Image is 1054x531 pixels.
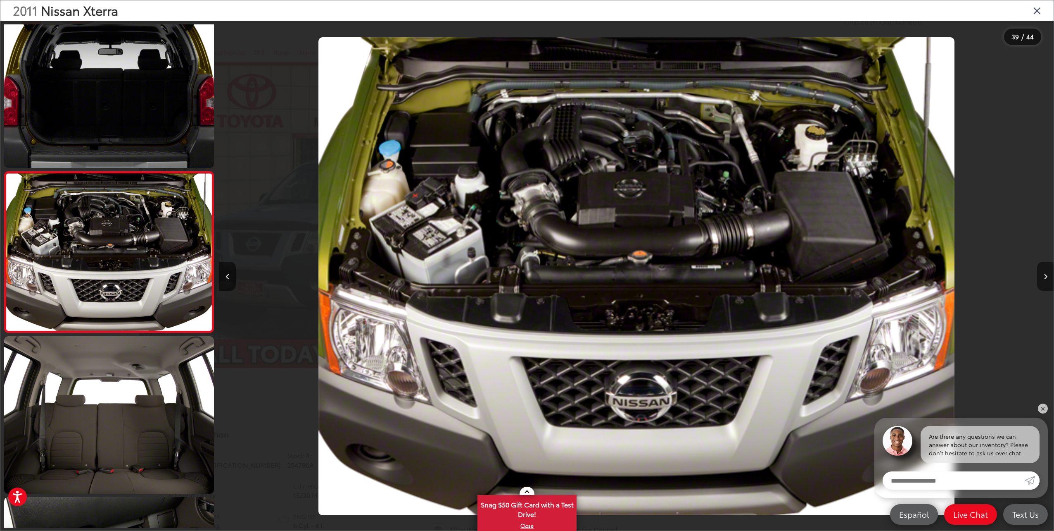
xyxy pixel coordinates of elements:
button: Previous image [219,262,236,291]
img: Agent profile photo [883,426,912,456]
span: Text Us [1008,509,1043,519]
img: 2011 Nissan Xterra PRO-4X [4,173,214,331]
a: Text Us [1003,504,1048,525]
div: Are there any questions we can answer about our inventory? Please don't hesitate to ask us over c... [921,426,1040,463]
span: Snag $50 Gift Card with a Test Drive! [478,496,576,521]
button: Next image [1037,262,1054,291]
i: Close gallery [1033,5,1041,16]
span: Nissan Xterra [41,1,118,19]
img: 2011 Nissan Xterra PRO-4X [2,9,216,170]
span: Live Chat [949,509,992,519]
a: Submit [1025,471,1040,490]
img: 2011 Nissan Xterra PRO-4X [318,37,955,515]
span: 2011 [13,1,38,19]
img: 2011 Nissan Xterra PRO-4X [2,335,216,495]
span: Español [895,509,933,519]
div: 2011 Nissan Xterra PRO-4X 38 [219,37,1054,515]
span: 44 [1026,32,1034,41]
span: 39 [1011,32,1019,41]
a: Español [890,504,938,525]
a: Live Chat [944,504,997,525]
span: / [1021,34,1025,40]
input: Enter your message [883,471,1025,490]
